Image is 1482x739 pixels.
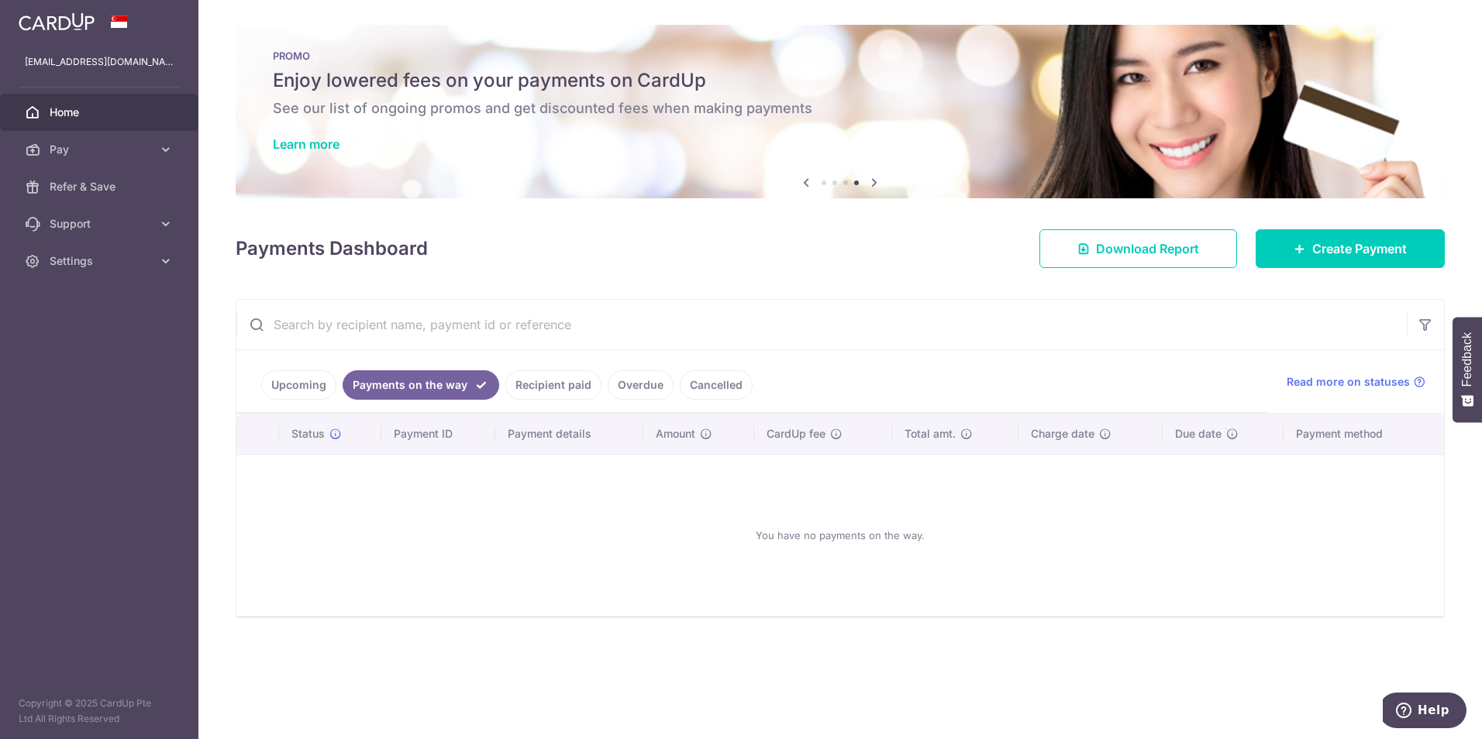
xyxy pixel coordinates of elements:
a: Create Payment [1256,229,1445,268]
img: CardUp [19,12,95,31]
th: Payment method [1284,414,1444,454]
p: [EMAIL_ADDRESS][DOMAIN_NAME] [25,54,174,70]
div: You have no payments on the way. [255,467,1425,603]
button: Feedback - Show survey [1453,317,1482,422]
span: Refer & Save [50,179,152,194]
span: Feedback [1460,332,1474,387]
a: Overdue [608,370,674,400]
span: Settings [50,253,152,269]
span: Download Report [1096,239,1199,258]
th: Payment details [495,414,643,454]
input: Search by recipient name, payment id or reference [236,300,1407,349]
h4: Payments Dashboard [236,235,428,263]
h5: Enjoy lowered fees on your payments on CardUp [273,68,1408,93]
p: PROMO [273,50,1408,62]
span: Support [50,216,152,232]
a: Cancelled [680,370,753,400]
a: Learn more [273,136,339,152]
a: Recipient paid [505,370,601,400]
span: Home [50,105,152,120]
span: Total amt. [905,426,956,442]
a: Payments on the way [343,370,499,400]
span: Amount [656,426,695,442]
a: Upcoming [261,370,336,400]
a: Read more on statuses [1287,374,1425,390]
th: Payment ID [381,414,495,454]
img: Latest Promos banner [236,25,1445,198]
span: Create Payment [1312,239,1407,258]
a: Download Report [1039,229,1237,268]
span: Read more on statuses [1287,374,1410,390]
span: Charge date [1031,426,1094,442]
span: CardUp fee [767,426,825,442]
h6: See our list of ongoing promos and get discounted fees when making payments [273,99,1408,118]
span: Pay [50,142,152,157]
span: Status [291,426,325,442]
iframe: Opens a widget where you can find more information [1383,693,1466,731]
span: Due date [1175,426,1222,442]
